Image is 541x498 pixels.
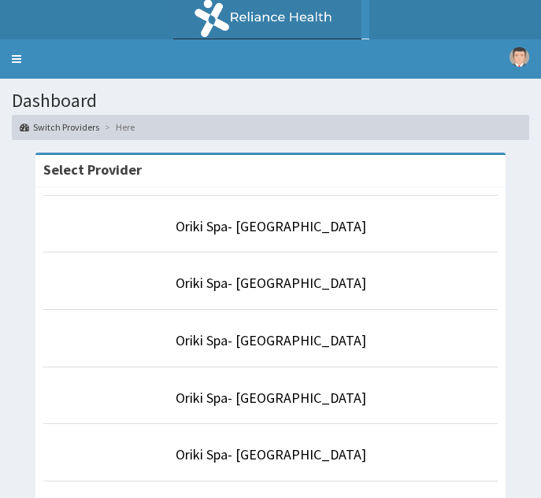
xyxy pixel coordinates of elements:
a: Oriki Spa- [GEOGRAPHIC_DATA] [176,331,366,349]
h1: Dashboard [12,90,529,111]
a: Oriki Spa- [GEOGRAPHIC_DATA] [176,274,366,292]
a: Oriki Spa- [GEOGRAPHIC_DATA] [176,389,366,407]
a: Oriki Spa- [GEOGRAPHIC_DATA] [176,445,366,463]
img: User Image [510,47,529,67]
a: Switch Providers [20,120,99,134]
a: Oriki Spa- [GEOGRAPHIC_DATA] [176,217,366,235]
strong: Select Provider [43,160,142,179]
li: Here [101,120,135,134]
